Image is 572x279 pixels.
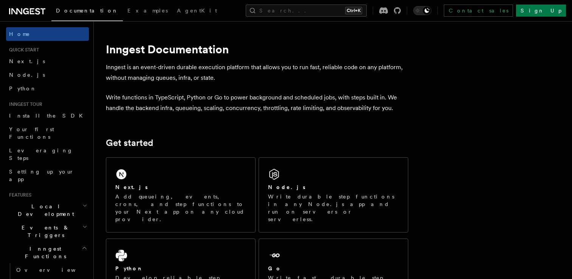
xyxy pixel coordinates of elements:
[106,42,408,56] h1: Inngest Documentation
[6,47,39,53] span: Quick start
[6,101,42,107] span: Inngest tour
[9,147,73,161] span: Leveraging Steps
[259,157,408,232] a: Node.jsWrite durable step functions in any Node.js app and run on servers or serverless.
[9,72,45,78] span: Node.js
[127,8,168,14] span: Examples
[268,265,282,272] h2: Go
[9,85,37,91] span: Python
[6,68,89,82] a: Node.js
[268,183,305,191] h2: Node.js
[9,169,74,182] span: Setting up your app
[51,2,123,21] a: Documentation
[115,183,148,191] h2: Next.js
[345,7,362,14] kbd: Ctrl+K
[246,5,367,17] button: Search...Ctrl+K
[115,193,246,223] p: Add queueing, events, crons, and step functions to your Next app on any cloud provider.
[9,126,54,140] span: Your first Functions
[6,200,89,221] button: Local Development
[13,263,89,277] a: Overview
[16,267,94,273] span: Overview
[123,2,172,20] a: Examples
[6,54,89,68] a: Next.js
[444,5,513,17] a: Contact sales
[6,245,82,260] span: Inngest Functions
[106,157,256,232] a: Next.jsAdd queueing, events, crons, and step functions to your Next app on any cloud provider.
[106,138,153,148] a: Get started
[6,27,89,41] a: Home
[6,203,82,218] span: Local Development
[172,2,222,20] a: AgentKit
[6,224,82,239] span: Events & Triggers
[6,242,89,263] button: Inngest Functions
[6,221,89,242] button: Events & Triggers
[516,5,566,17] a: Sign Up
[9,113,87,119] span: Install the SDK
[106,92,408,113] p: Write functions in TypeScript, Python or Go to power background and scheduled jobs, with steps bu...
[6,165,89,186] a: Setting up your app
[9,58,45,64] span: Next.js
[56,8,118,14] span: Documentation
[6,109,89,122] a: Install the SDK
[268,193,399,223] p: Write durable step functions in any Node.js app and run on servers or serverless.
[6,82,89,95] a: Python
[177,8,217,14] span: AgentKit
[6,122,89,144] a: Your first Functions
[6,192,31,198] span: Features
[6,144,89,165] a: Leveraging Steps
[115,265,143,272] h2: Python
[413,6,431,15] button: Toggle dark mode
[106,62,408,83] p: Inngest is an event-driven durable execution platform that allows you to run fast, reliable code ...
[9,30,30,38] span: Home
